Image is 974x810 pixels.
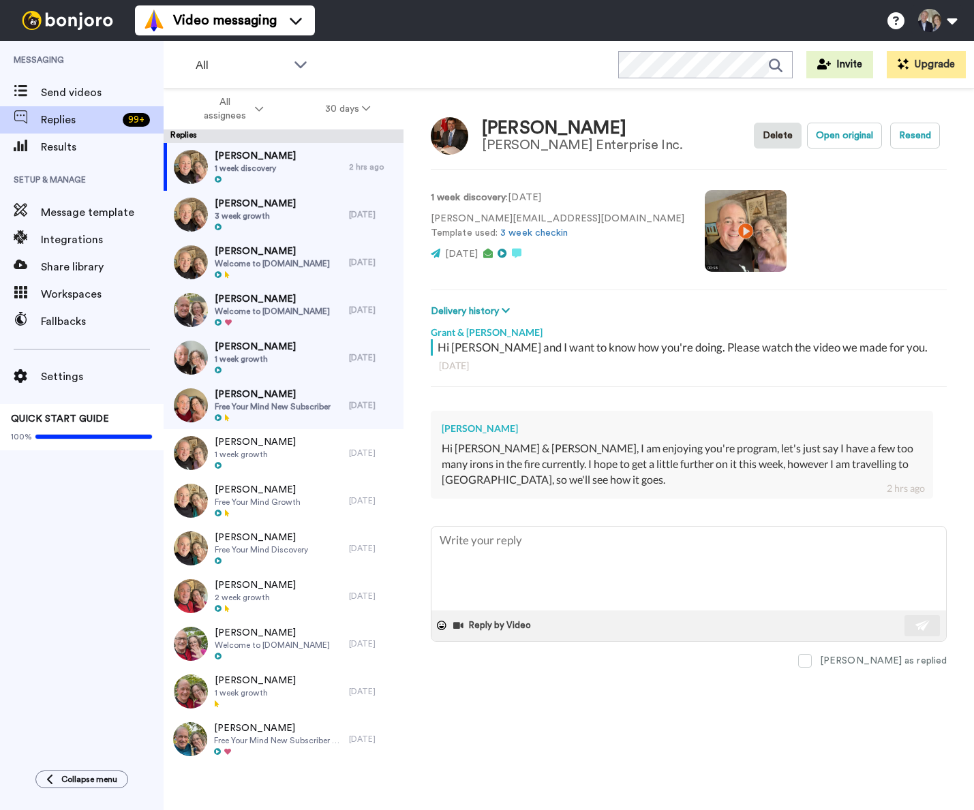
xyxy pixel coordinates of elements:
span: 2 week growth [215,592,296,603]
span: [DATE] [445,249,478,259]
a: [PERSON_NAME]Welcome to [DOMAIN_NAME][DATE] [164,620,404,668]
div: 2 hrs ago [887,482,925,495]
div: [DATE] [349,257,397,268]
strong: 1 week discovery [431,193,506,202]
p: [PERSON_NAME][EMAIL_ADDRESS][DOMAIN_NAME] Template used: [431,212,684,240]
span: [PERSON_NAME] [214,721,342,735]
img: bb1fe169-3c37-4184-8dc1-c2d535d06e99-thumb.jpg [174,531,208,565]
span: Free Your Mind New Subscriber [215,401,331,412]
div: [DATE] [349,638,397,649]
span: [PERSON_NAME] [215,340,296,354]
span: Fallbacks [41,313,164,330]
a: [PERSON_NAME]Free Your Mind Growth[DATE] [164,477,404,525]
a: [PERSON_NAME]1 week growth[DATE] [164,429,404,477]
span: Video messaging [173,11,277,30]
span: Welcome to [DOMAIN_NAME] [215,640,330,651]
a: [PERSON_NAME]1 week discovery2 hrs ago [164,143,404,191]
span: Workspaces [41,286,164,302]
span: Replies [41,112,117,128]
img: 88542f1b-58ce-406c-8add-5636733e7c54-thumb.jpg [174,627,208,661]
div: [DATE] [349,543,397,554]
span: 1 week growth [215,354,296,364]
button: Delete [754,123,802,149]
div: [DATE] [349,305,397,315]
span: All assignees [197,95,252,123]
button: 30 days [294,97,401,121]
img: 7dee9b73-e32c-4ee4-a35a-cd25ffd18f9d-thumb.jpg [173,722,207,756]
img: bj-logo-header-white.svg [16,11,119,30]
span: [PERSON_NAME] [215,578,296,592]
div: [PERSON_NAME] [442,422,922,435]
div: Replies [164,129,404,143]
span: 1 week growth [215,449,296,460]
img: cb74e0b3-9a19-42c1-a171-9ef6f5b96cda-thumb.jpg [174,388,208,422]
div: Hi [PERSON_NAME] & [PERSON_NAME], I am enjoying you're program, let's just say I have a few too m... [442,441,922,488]
button: Reply by Video [452,615,535,636]
span: Settings [41,369,164,385]
button: Resend [890,123,940,149]
div: [DATE] [349,352,397,363]
img: 4cbec5c5-8b01-4682-b35a-09f594a1929e-thumb.jpg [174,484,208,518]
div: Grant & [PERSON_NAME] [431,319,947,339]
a: [PERSON_NAME]Free Your Mind New Subscriber[DATE] [164,381,404,429]
div: [DATE] [349,591,397,602]
img: vm-color.svg [143,10,165,31]
a: [PERSON_NAME]1 week growth[DATE] [164,334,404,381]
img: Image of Keith Martin [431,117,468,155]
a: [PERSON_NAME]3 week growth[DATE] [164,191,404,238]
span: 3 week growth [215,211,296,221]
div: [DATE] [349,686,397,697]
img: 18beee5e-9ef7-49c6-a3d5-76cd62518bb4-thumb.jpg [174,245,208,279]
a: [PERSON_NAME]Welcome to [DOMAIN_NAME][DATE] [164,238,404,286]
div: [DATE] [349,495,397,506]
img: 81d58c06-008c-4f70-9c69-52702dd7b192-thumb.jpg [174,198,208,232]
span: [PERSON_NAME] [215,531,308,544]
span: All [196,57,287,74]
span: Integrations [41,232,164,248]
button: All assignees [166,90,294,128]
span: Message template [41,204,164,221]
a: [PERSON_NAME]Free Your Mind New Subscriber Growth[DATE] [164,715,404,763]
button: Collapse menu [35,770,128,788]
span: Free Your Mind Growth [215,497,301,508]
div: [PERSON_NAME] Enterprise Inc. [482,138,682,153]
span: 1 week growth [215,687,296,698]
a: [PERSON_NAME]2 week growth[DATE] [164,572,404,620]
button: Delivery history [431,304,514,319]
img: 11acb9e6-415f-4e6b-a9d2-b2776f755deb-thumb.jpg [174,341,208,375]
p: : [DATE] [431,191,684,205]
span: [PERSON_NAME] [215,388,331,401]
img: cf80b25c-c0ca-4161-b60c-070dd52ab7de-thumb.jpg [174,436,208,470]
img: 6174f621-8d29-4b73-bbec-c324ee70c6dc-thumb.jpg [174,150,208,184]
span: QUICK START GUIDE [11,414,109,424]
span: [PERSON_NAME] [215,149,296,163]
span: Share library [41,259,164,275]
a: 3 week checkin [500,228,568,238]
span: 1 week discovery [215,163,296,174]
span: [PERSON_NAME] [215,245,330,258]
span: 100% [11,431,32,442]
span: [PERSON_NAME] [215,435,296,449]
span: Send videos [41,84,164,101]
span: Free Your Mind New Subscriber Growth [214,735,342,746]
a: [PERSON_NAME]1 week growth[DATE] [164,668,404,715]
img: cbc30ce3-2754-4981-b2fe-469035c81008-thumb.jpg [174,293,208,327]
div: [DATE] [349,734,397,745]
img: bb6a3883-fa3c-440e-aa77-f3ebf58ce9c8-thumb.jpg [174,579,208,613]
span: [PERSON_NAME] [215,626,330,640]
span: Welcome to [DOMAIN_NAME] [215,306,330,317]
div: Hi [PERSON_NAME] and I want to know how you're doing. Please watch the video we made for you. [438,339,943,356]
span: [PERSON_NAME] [215,674,296,687]
div: [DATE] [439,359,939,373]
img: send-white.svg [915,620,930,631]
span: Free Your Mind Discovery [215,544,308,555]
button: Open original [807,123,882,149]
a: [PERSON_NAME]Free Your Mind Discovery[DATE] [164,525,404,572]
div: [DATE] [349,209,397,220]
div: [PERSON_NAME] as replied [820,654,947,668]
span: [PERSON_NAME] [215,483,301,497]
button: Invite [806,51,873,78]
button: Upgrade [887,51,966,78]
div: 99 + [123,113,150,127]
div: 2 hrs ago [349,161,397,172]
